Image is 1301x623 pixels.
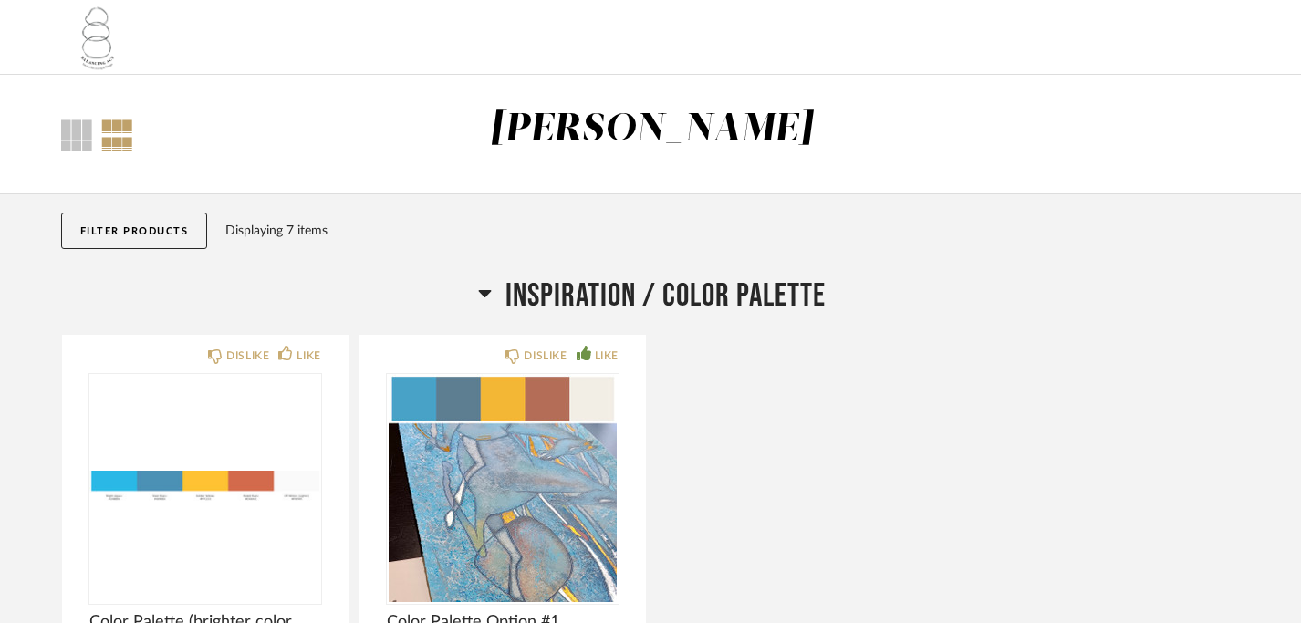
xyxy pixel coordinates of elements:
[225,221,1233,241] div: Displaying 7 items
[61,213,208,249] button: Filter Products
[490,110,814,149] div: [PERSON_NAME]
[595,347,619,365] div: LIKE
[89,374,321,602] img: undefined
[524,347,567,365] div: DISLIKE
[61,1,134,74] img: 901b399f-4d93-45e2-86f3-1fc8cec92181.png
[226,347,269,365] div: DISLIKE
[387,374,619,602] img: undefined
[505,276,826,316] span: Inspiration / Color Palette
[297,347,320,365] div: LIKE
